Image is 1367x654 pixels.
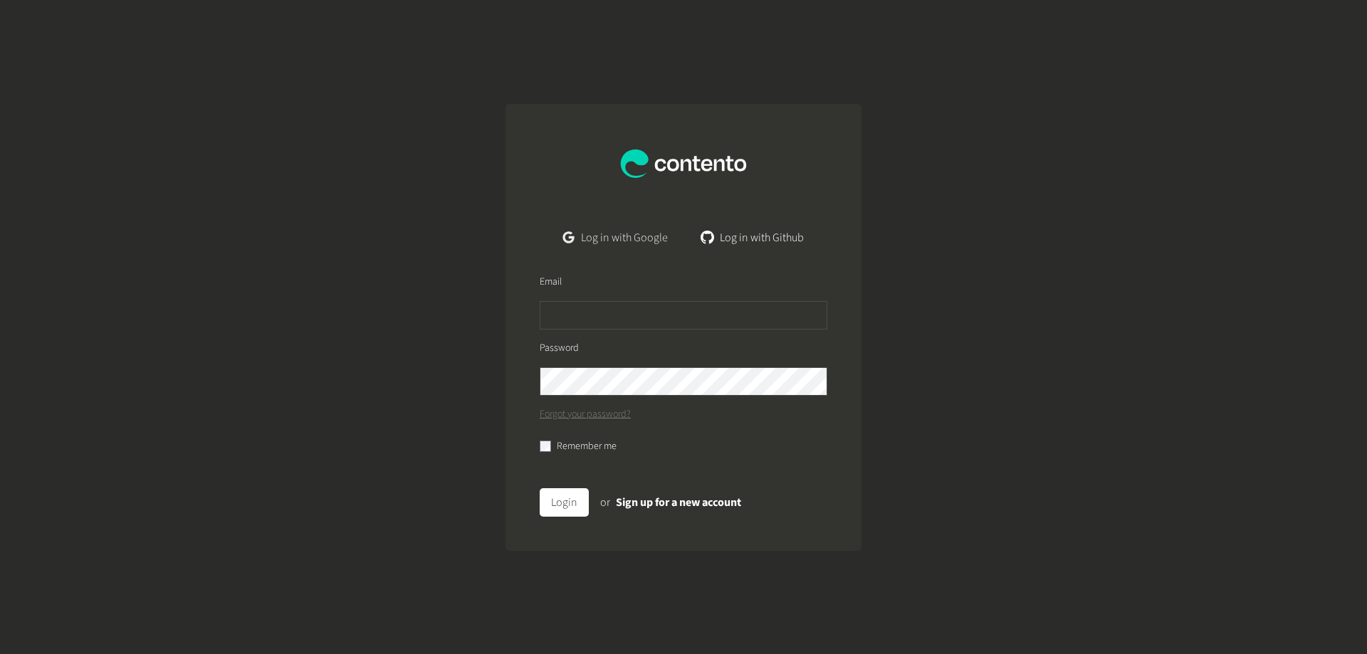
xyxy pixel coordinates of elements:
[540,407,631,422] a: Forgot your password?
[600,495,610,510] span: or
[540,488,589,517] button: Login
[552,223,679,252] a: Log in with Google
[557,439,617,454] label: Remember me
[540,341,579,356] label: Password
[691,223,815,252] a: Log in with Github
[616,495,741,510] a: Sign up for a new account
[540,275,562,290] label: Email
